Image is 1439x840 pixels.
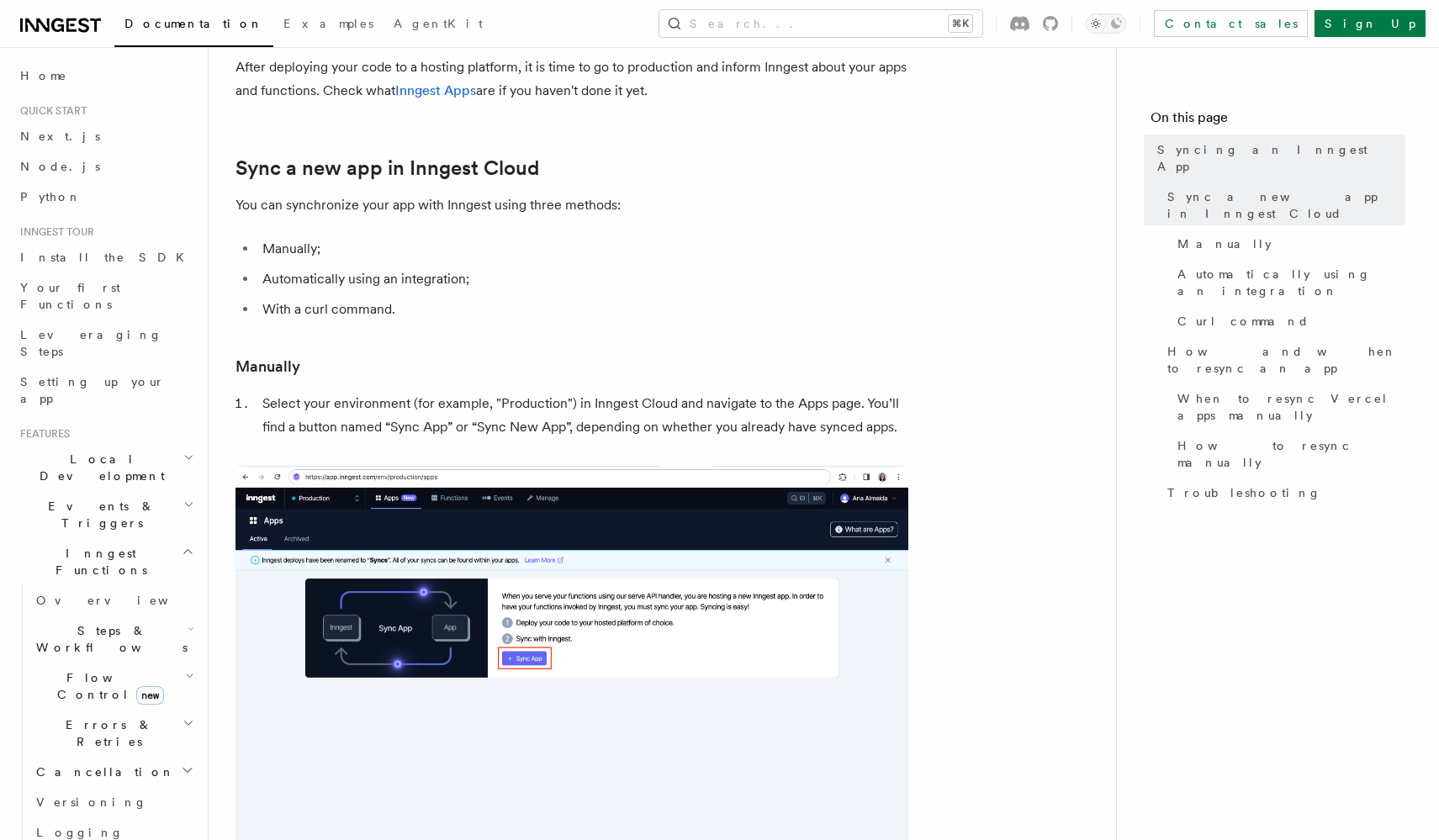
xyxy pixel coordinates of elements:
span: Documentation [124,17,263,30]
span: Leveraging Steps [20,328,162,358]
span: Errors & Retries [29,716,183,750]
button: Toggle dark mode [1086,13,1126,34]
span: Syncing an Inngest App [1157,141,1405,175]
a: Python [13,182,198,212]
a: Versioning [29,787,198,817]
span: Events & Triggers [13,498,183,531]
span: new [136,686,164,705]
span: Your first Functions [20,281,120,311]
span: How to resync manually [1177,437,1405,471]
li: With a curl command. [257,298,908,321]
span: Inngest Functions [13,545,182,578]
a: Node.js [13,151,198,182]
li: Select your environment (for example, "Production") in Inngest Cloud and navigate to the Apps pag... [257,392,908,439]
span: Steps & Workflows [29,622,188,656]
a: Setting up your app [13,367,198,414]
span: Node.js [20,160,100,173]
a: Examples [273,5,384,45]
a: Inngest Apps [395,82,476,98]
span: Logging [36,826,124,839]
a: Home [13,61,198,91]
a: When to resync Vercel apps manually [1171,383,1405,431]
a: Manually [1171,229,1405,259]
span: Automatically using an integration [1177,266,1405,299]
span: Examples [283,17,373,30]
kbd: ⌘K [949,15,972,32]
a: Manually [235,355,300,378]
span: Sync a new app in Inngest Cloud [1167,188,1405,222]
li: Automatically using an integration; [257,267,908,291]
span: Features [13,427,70,441]
span: Python [20,190,82,203]
button: Errors & Retries [29,710,198,757]
a: Documentation [114,5,273,47]
span: Local Development [13,451,183,484]
span: Versioning [36,795,147,809]
button: Inngest Functions [13,538,198,585]
a: Curl command [1171,306,1405,336]
span: Troubleshooting [1167,484,1321,501]
a: How and when to resync an app [1161,336,1405,383]
a: How to resync manually [1171,431,1405,478]
span: When to resync Vercel apps manually [1177,390,1405,424]
a: Your first Functions [13,272,198,320]
a: Sign Up [1315,10,1426,37]
a: Sync a new app in Inngest Cloud [235,156,539,180]
span: How and when to resync an app [1167,343,1405,377]
span: Home [20,67,67,84]
button: Search...⌘K [659,10,982,37]
a: Next.js [13,121,198,151]
span: Next.js [20,129,100,143]
span: Install the SDK [20,251,194,264]
h4: On this page [1151,108,1405,135]
p: After deploying your code to a hosting platform, it is time to go to production and inform Innges... [235,55,908,103]
span: Inngest tour [13,225,94,239]
button: Steps & Workflows [29,615,198,663]
span: Curl command [1177,313,1309,330]
span: Flow Control [29,669,185,703]
a: Syncing an Inngest App [1151,135,1405,182]
a: Install the SDK [13,242,198,272]
p: You can synchronize your app with Inngest using three methods: [235,193,908,217]
button: Local Development [13,444,198,491]
a: Sync a new app in Inngest Cloud [1161,182,1405,229]
button: Flow Controlnew [29,663,198,710]
button: Events & Triggers [13,491,198,538]
span: Overview [36,594,209,607]
a: AgentKit [384,5,493,45]
span: Quick start [13,104,87,118]
span: Setting up your app [20,375,165,405]
span: Cancellation [29,763,175,780]
span: AgentKit [394,17,483,30]
a: Automatically using an integration [1171,259,1405,306]
a: Leveraging Steps [13,320,198,367]
a: Contact sales [1154,10,1308,37]
a: Troubleshooting [1161,478,1405,508]
a: Overview [29,585,198,615]
li: Manually; [257,237,908,261]
span: Manually [1177,235,1272,252]
button: Cancellation [29,757,198,787]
